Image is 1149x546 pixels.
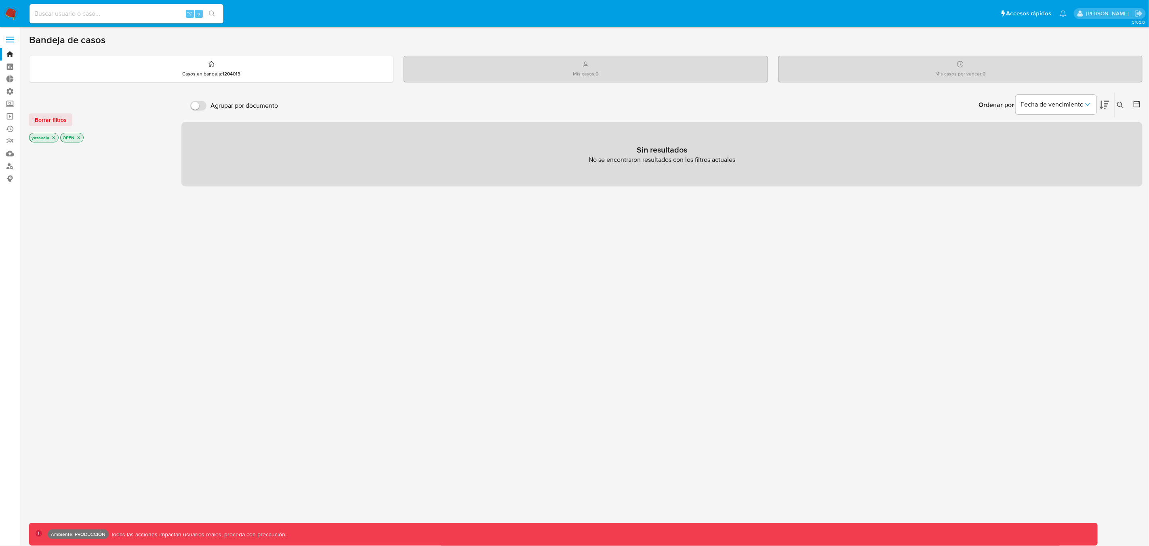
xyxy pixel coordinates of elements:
p: Ambiente: PRODUCCIÓN [51,533,105,536]
span: ⌥ [187,10,193,17]
span: Accesos rápidos [1006,9,1052,18]
p: yamil.zavala@mercadolibre.com [1086,10,1132,17]
span: s [198,10,200,17]
a: Notificaciones [1060,10,1067,17]
button: search-icon [204,8,220,19]
input: Buscar usuario o caso... [29,8,223,19]
a: Salir [1134,9,1143,18]
p: Todas las acciones impactan usuarios reales, proceda con precaución. [109,531,286,538]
